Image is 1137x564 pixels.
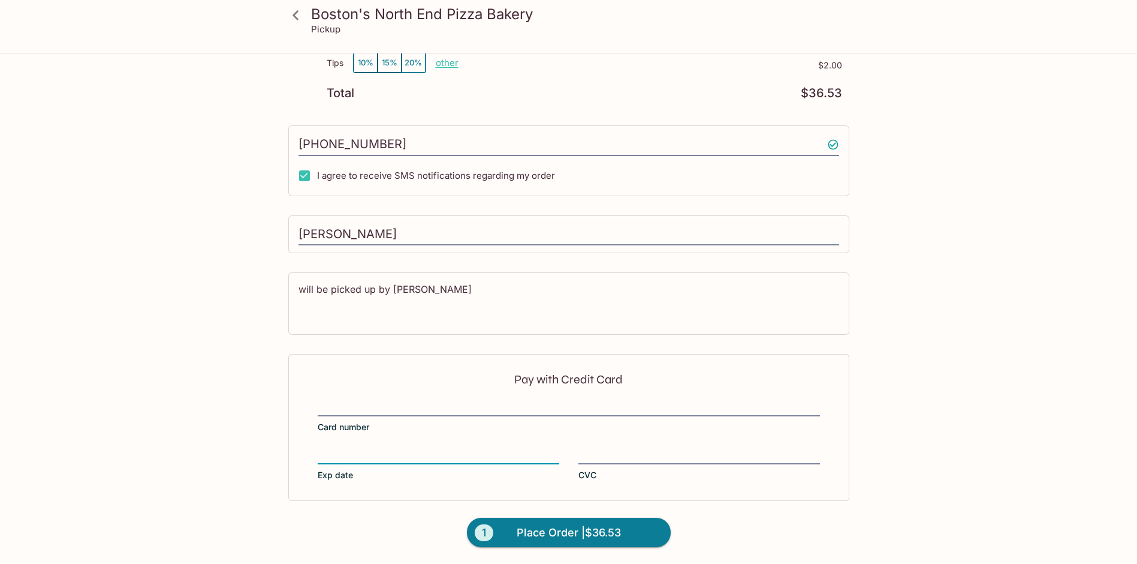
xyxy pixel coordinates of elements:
[517,523,621,542] span: Place Order | $36.53
[318,449,559,462] iframe: Secure expiration date input frame
[298,133,839,156] input: Enter phone number
[318,374,820,385] p: Pay with Credit Card
[402,53,426,73] button: 20%
[578,449,820,462] iframe: Secure CVC input frame
[327,58,343,68] p: Tips
[354,53,378,73] button: 10%
[378,53,402,73] button: 15%
[459,61,842,70] p: $2.00
[298,223,839,246] input: Enter first and last name
[311,5,847,23] h3: Boston's North End Pizza Bakery
[801,88,842,99] p: $36.53
[436,57,459,68] button: other
[317,170,555,181] span: I agree to receive SMS notifications regarding my order
[327,88,354,99] p: Total
[318,421,369,433] span: Card number
[578,469,596,481] span: CVC
[298,283,839,324] textarea: will be picked up by [PERSON_NAME]
[467,518,671,548] button: 1Place Order |$36.53
[318,401,820,414] iframe: Secure card number input frame
[475,524,493,541] span: 1
[318,469,353,481] span: Exp date
[311,23,340,35] p: Pickup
